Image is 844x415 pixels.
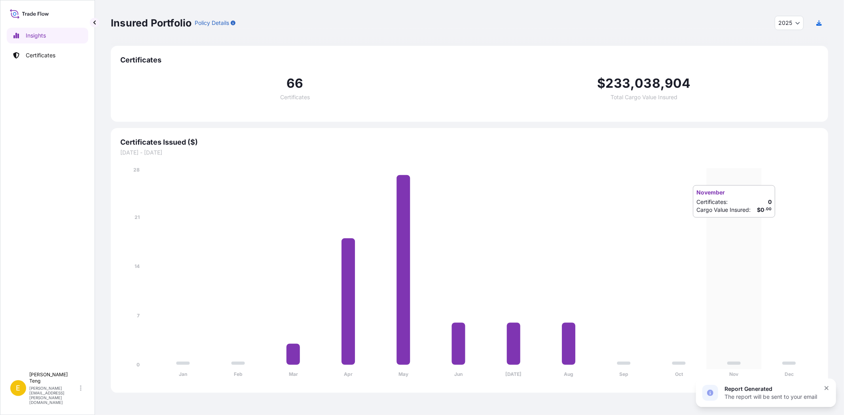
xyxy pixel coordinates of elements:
p: Insights [26,32,46,40]
tspan: 7 [137,313,140,319]
tspan: May [398,372,409,377]
tspan: Feb [234,372,243,377]
button: Close [823,385,830,391]
span: Total Cargo Value Insured [611,94,677,100]
tspan: Aug [564,372,573,377]
p: [PERSON_NAME] Teng [29,372,78,384]
span: 233 [606,77,631,90]
tspan: [DATE] [506,372,522,377]
div: Report Generated [725,385,817,393]
a: Certificates [7,47,88,63]
span: 2025 [778,19,792,27]
div: The report will be sent to your email [725,393,817,401]
tspan: Dec [785,372,794,377]
span: [DATE] - [DATE] [120,149,819,157]
p: [PERSON_NAME][EMAIL_ADDRESS][PERSON_NAME][DOMAIN_NAME] [29,386,78,405]
span: $ [597,77,606,90]
tspan: Nov [730,372,739,377]
tspan: 14 [135,263,140,269]
span: , [660,77,665,90]
tspan: Mar [289,372,298,377]
span: Certificates Issued ($) [120,138,819,147]
tspan: Jun [454,372,463,377]
tspan: Sep [619,372,628,377]
span: 66 [286,77,303,90]
button: Year Selector [775,16,804,30]
a: Insights [7,28,88,43]
tspan: Jan [179,372,187,377]
tspan: Oct [675,372,683,377]
div: 1 notification. [696,379,836,407]
tspan: 0 [137,362,140,368]
tspan: Apr [344,372,353,377]
span: E [16,384,21,392]
span: , [630,77,635,90]
p: Policy Details [195,19,229,27]
span: Certificates [120,55,819,65]
p: Certificates [26,51,55,59]
tspan: 28 [133,167,140,173]
p: Insured Portfolio [111,17,192,29]
span: 904 [665,77,691,90]
span: Certificates [280,94,310,100]
tspan: 21 [135,214,140,220]
span: 038 [635,77,661,90]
